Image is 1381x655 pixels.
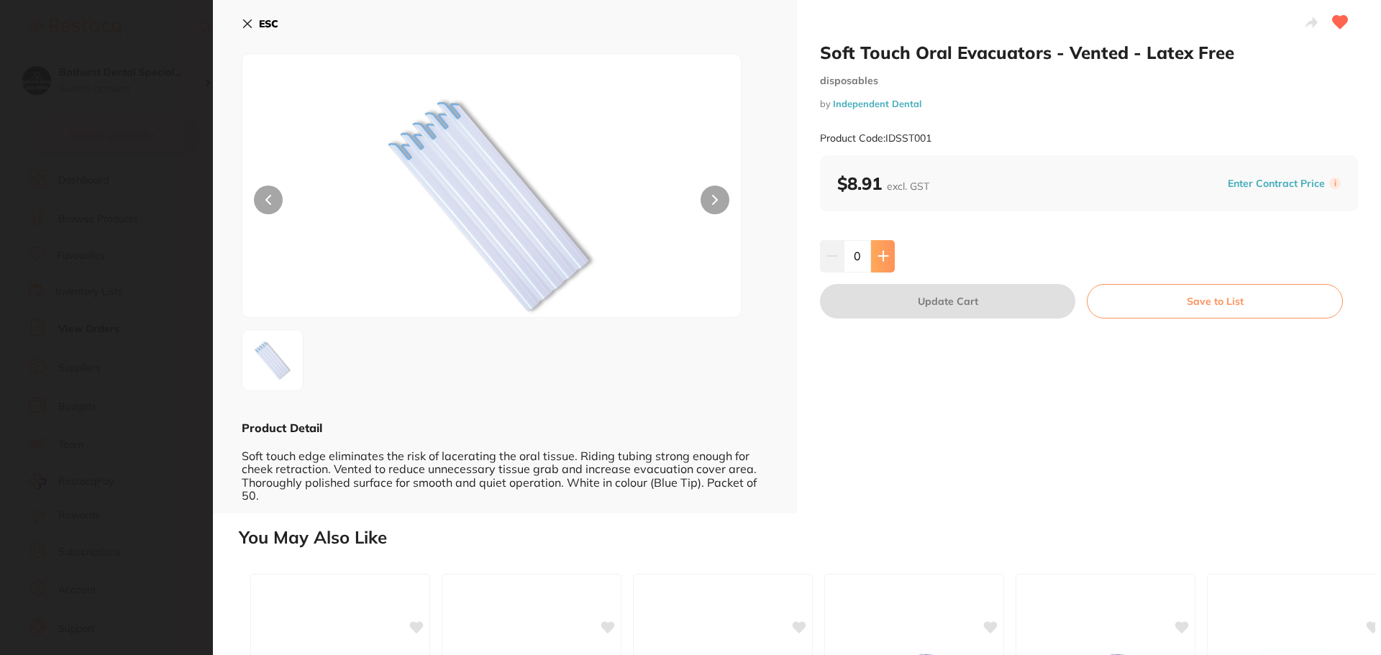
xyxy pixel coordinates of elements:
button: Save to List [1087,284,1343,319]
b: Product Detail [242,421,322,435]
button: Update Cart [820,284,1075,319]
h2: You May Also Like [239,528,1375,548]
h2: Soft Touch Oral Evacuators - Vented - Latex Free [820,42,1358,63]
button: ESC [242,12,278,36]
img: MTkyMA [247,334,298,386]
b: $8.91 [837,173,929,194]
a: Independent Dental [833,98,921,109]
div: Soft touch edge eliminates the risk of lacerating the oral tissue. Riding tubing strong enough fo... [242,436,768,502]
label: i [1329,178,1341,189]
img: MTkyMA [342,90,642,317]
small: disposables [820,75,1358,87]
button: Enter Contract Price [1223,177,1329,191]
small: Product Code: IDSST001 [820,132,931,145]
small: by [820,99,1358,109]
b: ESC [259,17,278,30]
span: excl. GST [887,180,929,193]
